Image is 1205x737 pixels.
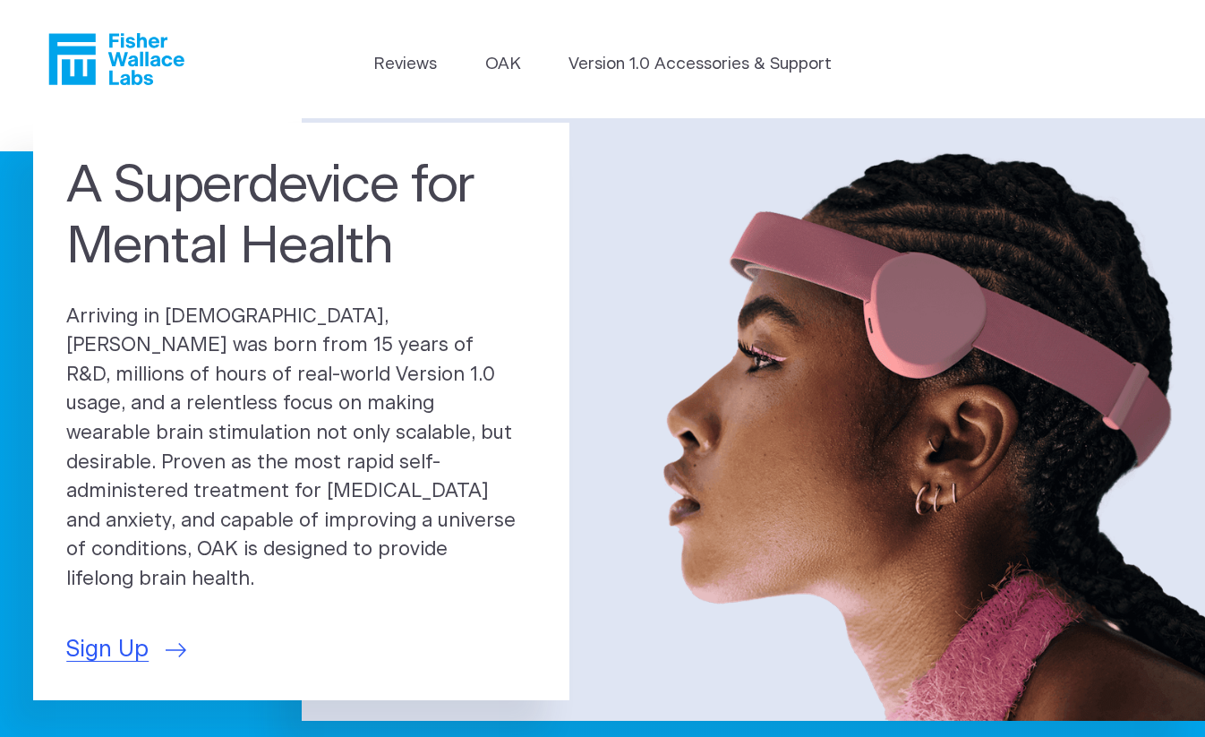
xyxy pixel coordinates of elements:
[485,52,521,77] a: OAK
[48,33,184,85] a: Fisher Wallace
[66,303,536,595] p: Arriving in [DEMOGRAPHIC_DATA], [PERSON_NAME] was born from 15 years of R&D, millions of hours of...
[568,52,832,77] a: Version 1.0 Accessories & Support
[373,52,437,77] a: Reviews
[66,633,186,667] a: Sign Up
[66,633,149,667] span: Sign Up
[66,156,536,278] h1: A Superdevice for Mental Health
